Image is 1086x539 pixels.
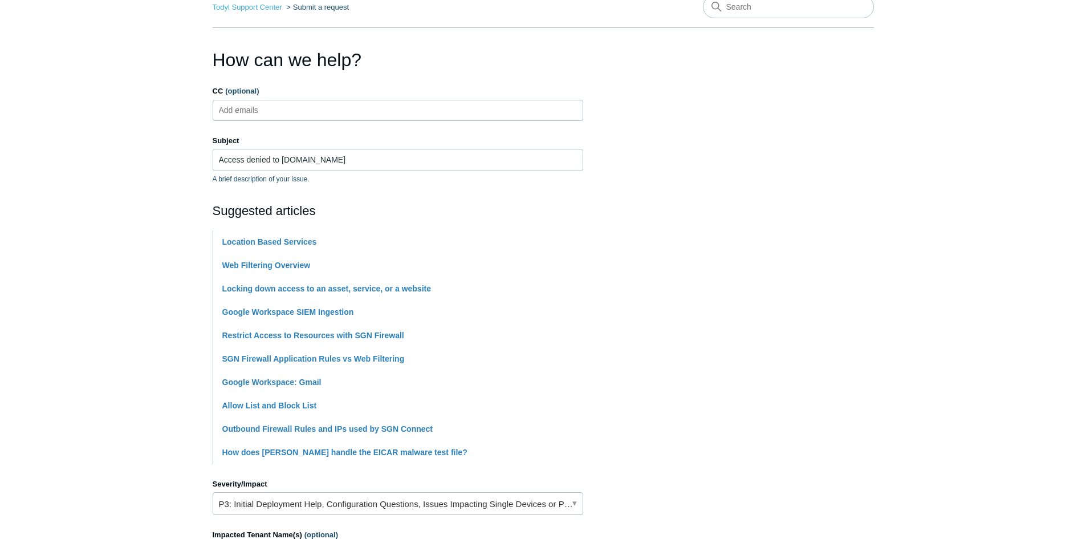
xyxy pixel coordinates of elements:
a: How does [PERSON_NAME] handle the EICAR malware test file? [222,448,467,457]
span: (optional) [304,530,338,539]
a: Google Workspace: Gmail [222,378,322,387]
label: CC [213,86,583,97]
a: Todyl Support Center [213,3,282,11]
a: Web Filtering Overview [222,261,311,270]
li: Todyl Support Center [213,3,284,11]
li: Submit a request [284,3,349,11]
label: Severity/Impact [213,479,583,490]
a: Location Based Services [222,237,317,246]
input: Add emails [214,102,282,119]
a: Google Workspace SIEM Ingestion [222,307,354,317]
a: SGN Firewall Application Rules vs Web Filtering [222,354,405,363]
h2: Suggested articles [213,201,583,220]
a: Locking down access to an asset, service, or a website [222,284,431,293]
p: A brief description of your issue. [213,174,583,184]
span: (optional) [225,87,259,95]
a: Allow List and Block List [222,401,317,410]
a: P3: Initial Deployment Help, Configuration Questions, Issues Impacting Single Devices or Past Out... [213,492,583,515]
a: Restrict Access to Resources with SGN Firewall [222,331,404,340]
h1: How can we help? [213,46,583,74]
a: Outbound Firewall Rules and IPs used by SGN Connect [222,424,433,433]
label: Subject [213,135,583,147]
